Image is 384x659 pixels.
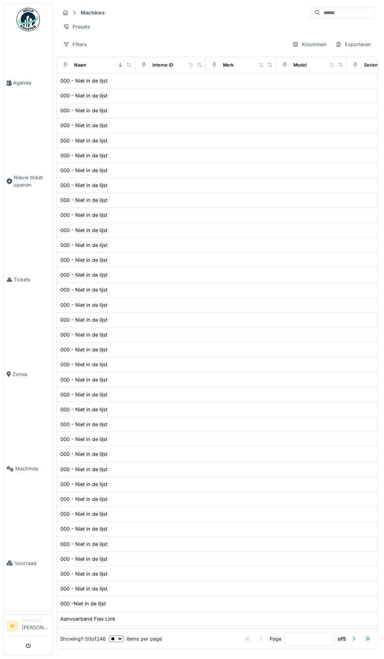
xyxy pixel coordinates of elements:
div: 000 - Niet in de lijst [60,301,107,309]
div: Kolommen [289,39,330,50]
div: 000 - Niet in de lijst [60,122,107,129]
div: 000 - Niet in de lijst [60,570,107,578]
a: Agenda [4,36,53,130]
div: 000 - Niet in de lijst [60,346,107,353]
li: [PERSON_NAME] [22,618,50,634]
div: Page [270,635,281,642]
strong: of 5 [338,635,346,642]
div: Naam [74,62,86,68]
span: Agenda [13,79,50,86]
div: 000 - Niet in de lijst [60,77,107,85]
div: 000 - Niet in de lijst [60,510,107,518]
a: Voorraad [4,516,53,611]
div: 000 - Niet in de lijst [60,525,107,533]
div: 000 - Niet in de lijst [60,361,107,368]
div: Aanvoerband Flex Link [60,615,115,623]
div: 000 - Niet in de lijst [60,391,107,398]
div: 000 - Niet in de lijst [60,271,107,279]
div: Interne ID [152,62,173,68]
div: 000 - Niet in de lijst [60,152,107,159]
span: Machines [15,465,50,472]
div: 000 -Niet in de lijst [60,600,106,607]
div: 000 - Niet in de lijst [60,421,107,428]
a: IK Technicus[PERSON_NAME] [7,618,50,636]
div: 000 - Niet in de lijst [60,540,107,548]
div: 000 - Niet in de lijst [60,495,107,503]
div: Exporteren [332,39,375,50]
div: 000 - Niet in de lijst [60,406,107,413]
div: 000 - Niet in de lijst [60,182,107,189]
div: 000 - Niet in de lijst [60,481,107,488]
div: Technicus [22,618,50,623]
div: Showing 1 - 50 of 246 [60,635,106,642]
span: Tickets [14,276,50,283]
div: 000 - Niet in de lijst [60,436,107,443]
span: Voorraad [14,560,50,567]
div: Model [293,62,307,68]
span: Nieuw ticket openen [14,174,50,189]
div: 000 - Niet in de lijst [60,196,107,204]
div: 000 - Niet in de lijst [60,585,107,592]
a: Tickets [4,232,53,327]
a: Machines [4,421,53,516]
div: Filters [60,39,91,50]
span: Zones [13,371,50,378]
a: Nieuw ticket openen [4,130,53,232]
div: 000 - Niet in de lijst [60,316,107,324]
div: 000 - Niet in de lijst [60,227,107,234]
div: 000 - Niet in de lijst [60,286,107,293]
img: Badge_color-CXgf-gQk.svg [16,8,40,31]
div: Merk [223,62,234,68]
div: Presets [60,21,94,32]
a: Zones [4,327,53,421]
div: 000 - Niet in de lijst [60,167,107,174]
div: 000 - Niet in de lijst [60,466,107,473]
div: 000 - Niet in de lijst [60,92,107,99]
div: 000 - Niet in de lijst [60,241,107,249]
div: 000 - Niet in de lijst [60,555,107,563]
div: 000 - Niet in de lijst [60,376,107,384]
li: IK [7,620,18,632]
div: items per page [109,635,162,642]
div: 000 - Niet in de lijst [60,256,107,264]
div: 000 - Niet in de lijst [60,450,107,458]
div: 000 - Niet in de lijst [60,331,107,339]
strong: Machines [78,9,108,16]
div: 000 - Niet in de lijst [60,211,107,219]
div: 000 - Niet in de lijst [60,107,107,114]
div: 000 - Niet in de lijst [60,137,107,144]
